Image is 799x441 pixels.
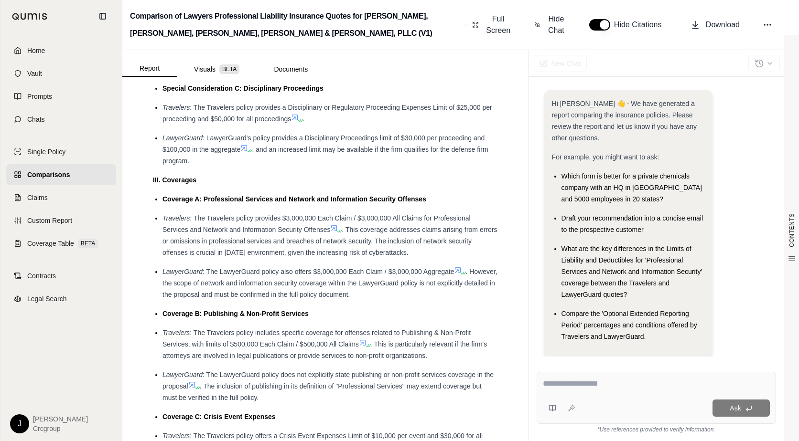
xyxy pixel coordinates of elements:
[162,329,190,336] span: Travelers
[162,268,497,298] span: . However, the scope of network and information security coverage within the LawyerGuard policy i...
[95,9,110,24] button: Collapse sidebar
[6,187,116,208] a: Claims
[162,432,190,440] span: Travelers
[162,104,190,111] span: Travelers
[561,214,703,233] span: Draft your recommendation into a concise email to the prospective customer
[614,19,668,31] span: Hide Citations
[162,134,485,153] span: : LawyerGuard's policy provides a Disciplinary Proceedings limit of $30,000 per proceeding and $1...
[6,288,116,309] a: Legal Search
[203,268,454,275] span: : The LawyerGuard policy also offers $3,000,000 Each Claim / $3,000,000 Aggregate
[177,62,257,77] button: Visuals
[219,64,239,74] span: BETA
[537,424,776,433] div: *Use references provided to verify information.
[552,100,697,142] span: Hi [PERSON_NAME] 👋 - We have generated a report comparing the insurance policies. Please review t...
[546,13,566,36] span: Hide Chat
[27,69,42,78] span: Vault
[12,13,48,20] img: Qumis Logo
[162,134,203,142] span: LawyerGuard
[162,146,488,165] span: , and an increased limit may be available if the firm qualifies for the defense firm program.
[162,214,471,233] span: : The Travelers policy provides $3,000,000 Each Claim / $3,000,000 All Claims for Professional Se...
[561,310,697,340] span: Compare the 'Optional Extended Reporting Period' percentages and conditions offered by Travelers ...
[162,340,487,359] span: . This is particularly relevant if the firm's attorneys are involved in legal publications or pro...
[162,214,190,222] span: Travelers
[162,413,276,420] span: Coverage C: Crisis Event Expenses
[27,46,45,55] span: Home
[27,147,65,157] span: Single Policy
[561,245,702,298] span: What are the key differences in the Limits of Liability and Deductibles for 'Professional Service...
[6,63,116,84] a: Vault
[302,115,304,123] span: .
[552,153,659,161] span: For example, you might want to ask:
[162,268,203,275] span: LawyerGuard
[468,10,516,40] button: Full Screen
[130,8,461,42] h2: Comparison of Lawyers Professional Liability Insurance Quotes for [PERSON_NAME], [PERSON_NAME], [...
[162,382,482,401] span: . The inclusion of publishing in its definition of "Professional Services" may extend coverage bu...
[33,414,88,424] span: [PERSON_NAME]
[706,19,740,31] span: Download
[27,239,74,248] span: Coverage Table
[6,164,116,185] a: Comparisons
[27,170,70,179] span: Comparisons
[162,195,426,203] span: Coverage A: Professional Services and Network and Information Security Offenses
[27,193,48,202] span: Claims
[687,15,744,34] button: Download
[6,265,116,286] a: Contracts
[6,210,116,231] a: Custom Report
[162,226,497,256] span: . This coverage addresses claims arising from errors or omissions in professional services and br...
[257,62,325,77] button: Documents
[162,329,471,348] span: : The Travelers policy includes specific coverage for offenses related to Publishing & Non-Profit...
[27,294,67,304] span: Legal Search
[713,399,770,417] button: Ask
[78,239,98,248] span: BETA
[27,216,72,225] span: Custom Report
[27,115,45,124] span: Chats
[122,61,177,77] button: Report
[162,371,203,378] span: LawyerGuard
[162,84,324,92] span: Special Consideration C: Disciplinary Proceedings
[730,404,741,412] span: Ask
[153,176,196,184] strong: III. Coverages
[6,86,116,107] a: Prompts
[6,109,116,130] a: Chats
[10,414,29,433] div: J
[561,172,702,203] span: Which form is better for a private chemicals company with an HQ in [GEOGRAPHIC_DATA] and 5000 emp...
[6,141,116,162] a: Single Policy
[33,424,88,433] span: Crcgroup
[27,92,52,101] span: Prompts
[531,10,570,40] button: Hide Chat
[6,233,116,254] a: Coverage TableBETA
[6,40,116,61] a: Home
[27,271,56,281] span: Contracts
[162,104,492,123] span: : The Travelers policy provides a Disciplinary or Regulatory Proceeding Expenses Limit of $25,000...
[788,213,796,247] span: CONTENTS
[162,310,309,317] span: Coverage B: Publishing & Non-Profit Services
[162,371,494,390] span: : The LawyerGuard policy does not explicitly state publishing or non-profit services coverage in ...
[485,13,512,36] span: Full Screen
